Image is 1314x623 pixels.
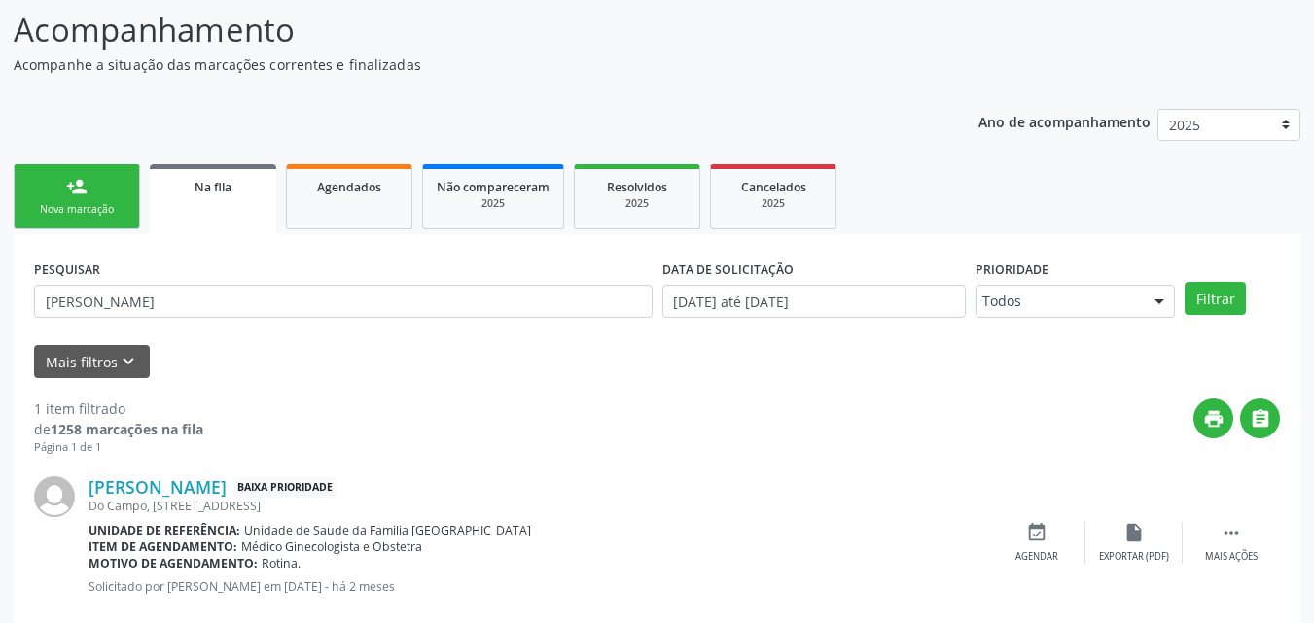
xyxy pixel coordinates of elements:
[28,202,125,217] div: Nova marcação
[437,179,550,195] span: Não compareceram
[262,555,301,571] span: Rotina.
[317,179,381,195] span: Agendados
[1221,522,1242,543] i: 
[1026,522,1048,543] i: event_available
[89,538,237,555] b: Item de agendamento:
[725,196,822,211] div: 2025
[51,420,203,438] strong: 1258 marcações na fila
[89,522,240,538] b: Unidade de referência:
[978,109,1151,133] p: Ano de acompanhamento
[241,538,422,555] span: Médico Ginecologista e Obstetra
[244,522,531,538] span: Unidade de Saude da Familia [GEOGRAPHIC_DATA]
[1240,398,1280,438] button: 
[437,196,550,211] div: 2025
[741,179,806,195] span: Cancelados
[1193,398,1233,438] button: print
[89,476,227,498] a: [PERSON_NAME]
[118,351,139,372] i: keyboard_arrow_down
[1015,550,1058,564] div: Agendar
[1205,550,1258,564] div: Mais ações
[1185,282,1246,315] button: Filtrar
[34,398,203,419] div: 1 item filtrado
[1099,550,1169,564] div: Exportar (PDF)
[1123,522,1145,543] i: insert_drive_file
[662,255,794,285] label: DATA DE SOLICITAÇÃO
[34,285,653,318] input: Nome, CNS
[14,6,914,54] p: Acompanhamento
[1250,408,1271,430] i: 
[89,498,988,514] div: Do Campo, [STREET_ADDRESS]
[34,255,100,285] label: PESQUISAR
[34,476,75,517] img: img
[588,196,686,211] div: 2025
[14,54,914,75] p: Acompanhe a situação das marcações correntes e finalizadas
[34,439,203,456] div: Página 1 de 1
[233,477,337,498] span: Baixa Prioridade
[195,179,231,195] span: Na fila
[66,176,88,197] div: person_add
[34,419,203,439] div: de
[89,555,258,571] b: Motivo de agendamento:
[976,255,1048,285] label: Prioridade
[662,285,967,318] input: Selecione um intervalo
[34,345,150,379] button: Mais filtroskeyboard_arrow_down
[89,578,988,595] p: Solicitado por [PERSON_NAME] em [DATE] - há 2 meses
[1203,408,1225,430] i: print
[607,179,667,195] span: Resolvidos
[982,292,1135,311] span: Todos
